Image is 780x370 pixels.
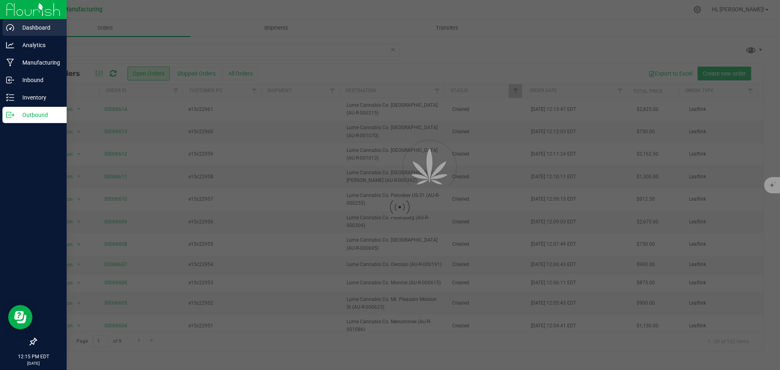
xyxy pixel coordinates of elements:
[4,360,63,366] p: [DATE]
[14,75,63,85] p: Inbound
[14,93,63,102] p: Inventory
[6,58,14,67] inline-svg: Manufacturing
[6,76,14,84] inline-svg: Inbound
[6,41,14,49] inline-svg: Analytics
[14,40,63,50] p: Analytics
[14,23,63,32] p: Dashboard
[8,305,32,329] iframe: Resource center
[14,110,63,120] p: Outbound
[14,58,63,67] p: Manufacturing
[6,111,14,119] inline-svg: Outbound
[6,93,14,102] inline-svg: Inventory
[6,24,14,32] inline-svg: Dashboard
[4,353,63,360] p: 12:15 PM EDT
